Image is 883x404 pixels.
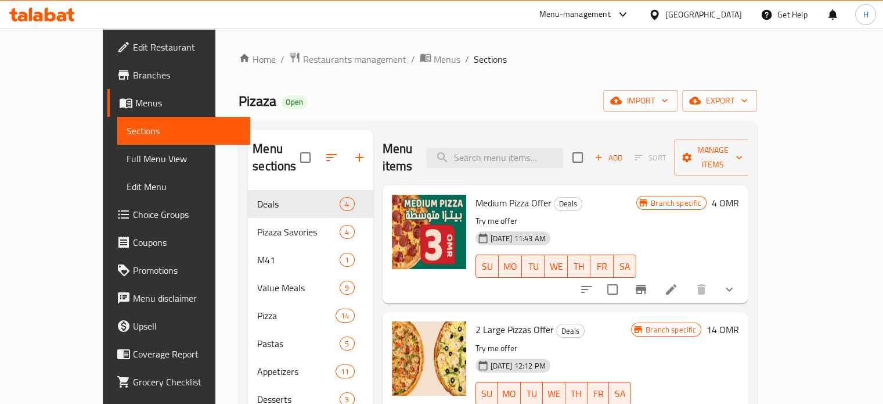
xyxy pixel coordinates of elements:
a: Home [239,52,276,66]
span: M41 [257,253,340,267]
span: WE [549,258,563,275]
span: Sort sections [318,144,345,171]
span: Pizza [257,309,336,323]
div: Pizza14 [248,302,373,330]
div: items [340,337,354,351]
span: Coupons [133,235,241,249]
span: Branch specific [646,198,706,209]
p: Try me offer [475,214,637,228]
button: Manage items [674,140,752,176]
div: Deals [556,324,585,338]
span: Menus [434,52,460,66]
span: 4 [340,199,354,210]
button: show more [715,276,743,303]
span: Select section [565,145,590,170]
span: Manage items [683,143,743,172]
h6: 4 OMR [711,195,738,211]
span: Branches [133,68,241,82]
span: TU [527,258,540,275]
img: 2 Large Pizzas Offer [392,321,466,396]
a: Edit Restaurant [107,33,250,61]
button: SA [614,255,636,278]
button: Add section [345,144,373,171]
span: SU [481,258,494,275]
a: Edit Menu [117,173,250,201]
span: 5 [340,338,354,349]
span: 14 [336,310,354,321]
button: FR [590,255,613,278]
a: Edit menu item [664,283,678,296]
a: Grocery Checklist [107,368,250,396]
span: Pizaza [239,88,276,114]
a: Menus [420,52,460,67]
span: Branch specific [641,324,701,335]
span: Value Meals [257,281,340,295]
button: import [603,90,677,112]
span: SA [614,385,626,402]
span: Appetizers [257,364,336,378]
span: Select to update [600,277,625,302]
button: MO [499,255,522,278]
li: / [411,52,415,66]
a: Coverage Report [107,340,250,368]
button: Add [590,149,627,167]
a: Sections [117,117,250,145]
span: WE [547,385,561,402]
span: Deals [257,197,340,211]
img: Medium Pizza Offer [392,195,466,269]
span: Menus [135,96,241,110]
div: Pizaza Savories4 [248,218,373,246]
span: 2 Large Pizzas Offer [475,321,554,338]
li: / [465,52,469,66]
span: TH [570,385,583,402]
a: Menus [107,89,250,117]
div: items [340,225,354,239]
span: MO [503,258,517,275]
span: Deals [557,324,584,338]
h2: Menu sections [253,140,300,175]
span: Add item [590,149,627,167]
div: Menu-management [539,8,611,22]
span: Pastas [257,337,340,351]
span: H [863,8,868,21]
span: FR [592,385,605,402]
a: Upsell [107,312,250,340]
div: items [340,253,354,267]
span: Menu disclaimer [133,291,241,305]
span: FR [595,258,608,275]
span: import [612,94,668,108]
span: Open [281,97,308,107]
div: items [336,309,354,323]
div: Open [281,95,308,109]
span: [DATE] 11:43 AM [486,233,550,244]
span: Grocery Checklist [133,375,241,389]
div: Appetizers11 [248,357,373,385]
span: Edit Restaurant [133,40,241,54]
span: Full Menu View [127,152,241,166]
span: Select section first [627,149,674,167]
div: M411 [248,246,373,274]
span: Add [593,151,624,165]
a: Promotions [107,256,250,284]
span: Choice Groups [133,208,241,221]
li: / [280,52,284,66]
h6: 14 OMR [706,321,738,338]
span: Deals [554,197,582,210]
div: Deals [554,197,582,211]
span: 11 [336,366,354,377]
button: SU [475,255,499,278]
span: Sections [474,52,507,66]
div: items [340,281,354,295]
span: Edit Menu [127,180,241,194]
span: Restaurants management [303,52,406,66]
div: Pizaza Savories [257,225,340,239]
span: [DATE] 12:12 PM [486,360,550,371]
nav: breadcrumb [239,52,757,67]
button: TH [568,255,590,278]
button: Branch-specific-item [627,276,655,303]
